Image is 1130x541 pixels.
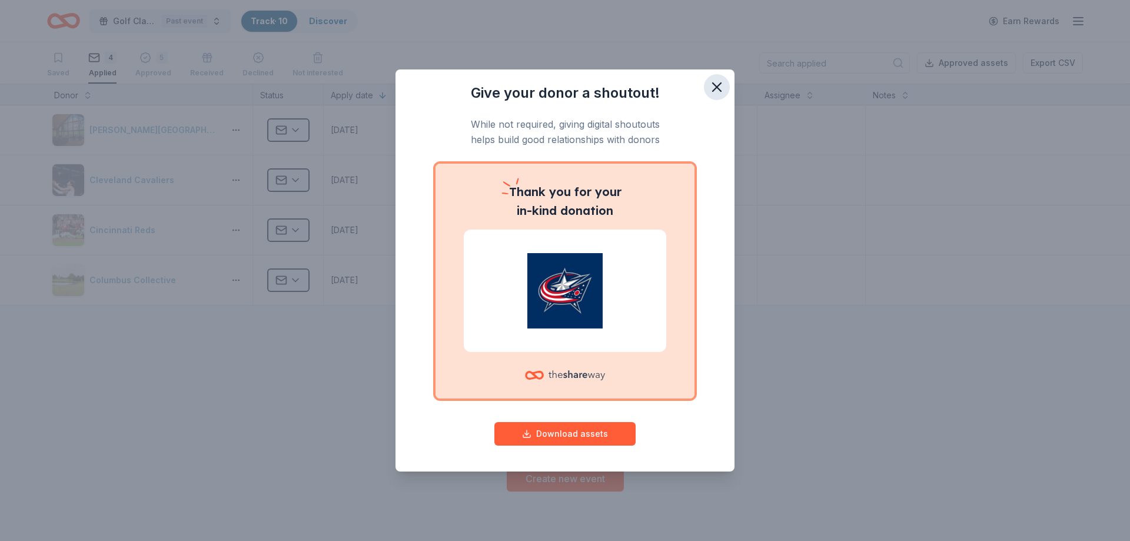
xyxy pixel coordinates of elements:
[464,182,666,220] p: you for your in-kind donation
[509,184,546,199] span: Thank
[419,117,711,148] p: While not required, giving digital shoutouts helps build good relationships with donors
[419,84,711,102] h3: Give your donor a shoutout!
[494,422,636,446] button: Download assets
[478,253,652,328] img: Columbus Blue Jackets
